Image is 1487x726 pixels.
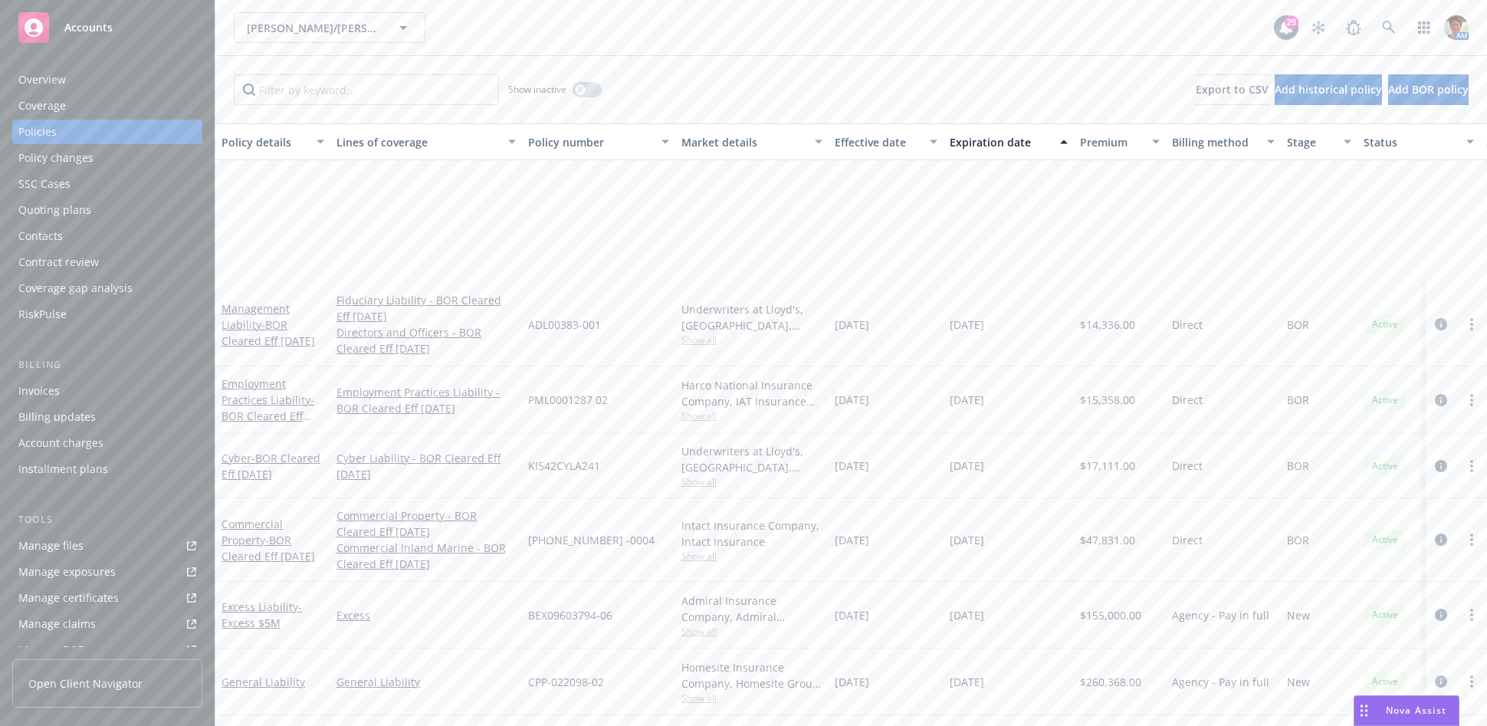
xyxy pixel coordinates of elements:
div: Drag to move [1354,696,1374,725]
a: Coverage gap analysis [12,276,202,301]
span: [DATE] [835,532,869,548]
span: Active [1370,608,1400,622]
a: SSC Cases [12,172,202,196]
a: Policies [12,120,202,144]
span: PML0001287 02 [528,392,608,408]
span: CPP-022098-02 [528,674,604,690]
span: Accounts [64,21,113,34]
div: Billing [12,357,202,373]
a: Cyber [222,451,320,481]
div: Manage files [18,534,84,558]
span: Manage exposures [12,560,202,584]
a: Employment Practices Liability [222,376,314,439]
span: - BOR Cleared Eff [DATE] [222,317,315,348]
a: Billing updates [12,405,202,429]
button: Policy details [215,123,330,160]
span: [DATE] [835,607,869,623]
a: Coverage [12,94,202,118]
div: Underwriters at Lloyd's, [GEOGRAPHIC_DATA], [PERSON_NAME] of [GEOGRAPHIC_DATA], Evolve [681,443,822,475]
button: Add historical policy [1275,74,1382,105]
div: Manage claims [18,612,96,636]
span: $17,111.00 [1080,458,1135,474]
span: BOR [1287,392,1309,408]
span: Direct [1172,532,1203,548]
div: Tools [12,512,202,527]
div: Underwriters at Lloyd's, [GEOGRAPHIC_DATA], [PERSON_NAME] of [GEOGRAPHIC_DATA] [681,301,822,333]
a: circleInformation [1432,606,1450,624]
a: circleInformation [1432,391,1450,409]
a: General Liability [336,674,516,690]
div: Policy number [528,134,652,150]
a: Excess [336,607,516,623]
span: Active [1370,533,1400,547]
span: Direct [1172,458,1203,474]
button: Premium [1074,123,1166,160]
span: [PERSON_NAME]/[PERSON_NAME] Construction, Inc. [247,20,379,36]
div: Policy details [222,134,307,150]
span: Direct [1172,392,1203,408]
button: Lines of coverage [330,123,522,160]
div: Billing updates [18,405,96,429]
span: $155,000.00 [1080,607,1141,623]
div: Installment plans [18,457,108,481]
span: Show all [681,409,822,422]
span: Open Client Navigator [28,675,143,692]
div: Policies [18,120,57,144]
button: Billing method [1166,123,1281,160]
span: New [1287,674,1310,690]
button: Export to CSV [1196,74,1269,105]
button: Market details [675,123,829,160]
a: Excess Liability [222,600,302,630]
div: Admiral Insurance Company, Admiral Insurance Group ([PERSON_NAME] Corporation), Brown & Riding In... [681,593,822,625]
a: Stop snowing [1303,12,1334,43]
span: Add historical policy [1275,82,1382,97]
a: Invoices [12,379,202,403]
div: Manage certificates [18,586,119,610]
span: BOR [1287,317,1309,333]
span: $15,358.00 [1080,392,1135,408]
a: RiskPulse [12,302,202,327]
a: Overview [12,67,202,92]
div: Invoices [18,379,60,403]
a: Manage BORs [12,638,202,662]
div: 29 [1285,15,1298,29]
a: Management Liability [222,301,315,348]
span: KI542CYLA241 [528,458,600,474]
div: Stage [1287,134,1334,150]
a: Policy changes [12,146,202,170]
button: Policy number [522,123,675,160]
span: Add BOR policy [1388,82,1469,97]
div: Overview [18,67,66,92]
span: Active [1370,393,1400,407]
div: Contacts [18,224,63,248]
span: [DATE] [950,532,984,548]
button: Expiration date [944,123,1074,160]
span: [PHONE_NUMBER] -0004 [528,532,655,548]
button: Status [1357,123,1480,160]
a: Commercial Property - BOR Cleared Eff [DATE] [336,508,516,540]
div: Coverage gap analysis [18,276,133,301]
div: Policy changes [18,146,94,170]
span: [DATE] [950,317,984,333]
a: circleInformation [1432,531,1450,549]
span: Active [1370,459,1400,473]
span: [DATE] [835,458,869,474]
div: Quoting plans [18,198,91,222]
a: more [1462,457,1481,475]
span: Active [1370,675,1400,688]
a: circleInformation [1432,457,1450,475]
span: [DATE] [835,317,869,333]
a: Switch app [1409,12,1439,43]
a: more [1462,531,1481,549]
span: BOR [1287,532,1309,548]
div: Expiration date [950,134,1051,150]
span: New [1287,607,1310,623]
a: Manage files [12,534,202,558]
a: Directors and Officers - BOR Cleared Eff [DATE] [336,324,516,356]
div: Coverage [18,94,66,118]
span: Nova Assist [1386,704,1446,717]
button: Add BOR policy [1388,74,1469,105]
div: Account charges [18,431,103,455]
span: - BOR Cleared Eff [DATE] [222,451,320,481]
span: Show all [681,475,822,488]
